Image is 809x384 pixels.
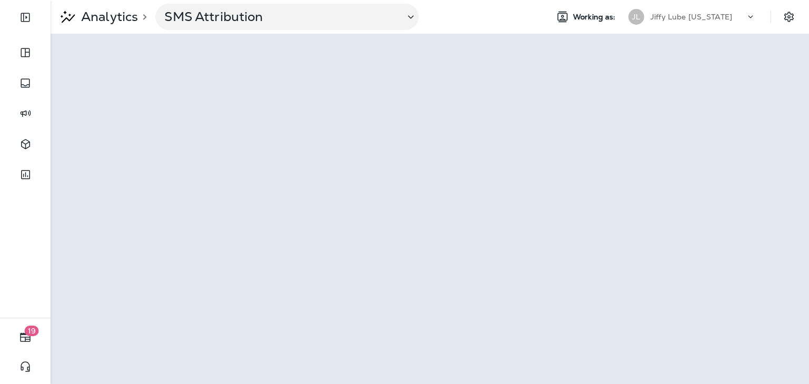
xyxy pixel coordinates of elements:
[77,9,138,25] p: Analytics
[25,326,39,336] span: 19
[650,13,732,21] p: Jiffy Lube [US_STATE]
[780,7,798,26] button: Settings
[164,9,396,25] p: SMS Attribution
[628,9,644,25] div: JL
[11,327,40,348] button: 19
[573,13,618,22] span: Working as:
[11,7,40,28] button: Expand Sidebar
[138,13,147,21] p: >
